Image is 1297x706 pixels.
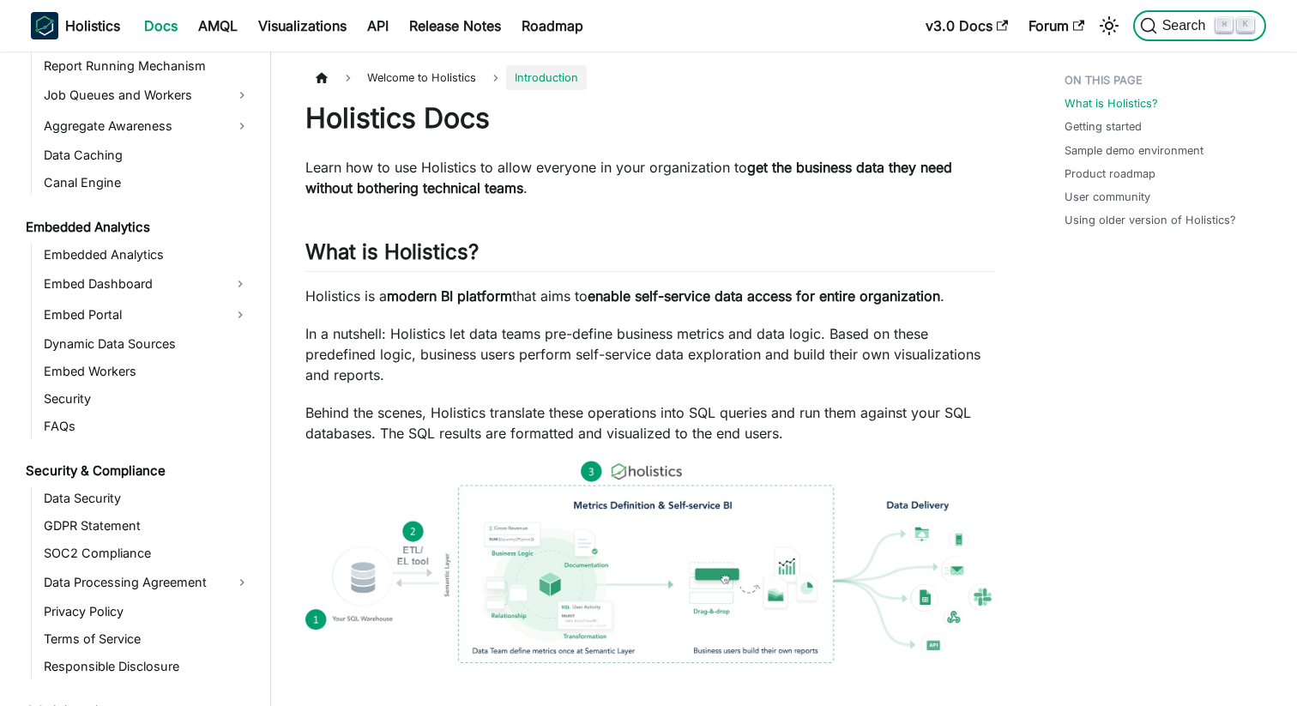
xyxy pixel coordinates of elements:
[915,12,1018,39] a: v3.0 Docs
[305,157,996,198] p: Learn how to use Holistics to allow everyone in your organization to .
[39,270,225,298] a: Embed Dashboard
[39,514,256,538] a: GDPR Statement
[1065,95,1158,112] a: What is Holistics?
[39,414,256,438] a: FAQs
[1065,118,1142,135] a: Getting started
[39,332,256,356] a: Dynamic Data Sources
[39,301,225,329] a: Embed Portal
[39,112,256,140] a: Aggregate Awareness
[225,301,256,329] button: Expand sidebar category 'Embed Portal'
[39,359,256,383] a: Embed Workers
[39,541,256,565] a: SOC2 Compliance
[305,286,996,306] p: Holistics is a that aims to .
[305,239,996,272] h2: What is Holistics?
[65,15,120,36] b: Holistics
[21,459,256,483] a: Security & Compliance
[225,270,256,298] button: Expand sidebar category 'Embed Dashboard'
[31,12,58,39] img: Holistics
[305,65,996,90] nav: Breadcrumbs
[506,65,587,90] span: Introduction
[39,243,256,267] a: Embedded Analytics
[39,600,256,624] a: Privacy Policy
[357,12,399,39] a: API
[188,12,248,39] a: AMQL
[1237,17,1254,33] kbd: K
[21,215,256,239] a: Embedded Analytics
[1065,212,1236,228] a: Using older version of Holistics?
[305,65,338,90] a: Home page
[588,287,940,305] strong: enable self-service data access for entire organization
[31,12,120,39] a: HolisticsHolistics
[1065,166,1155,182] a: Product roadmap
[1216,17,1233,33] kbd: ⌘
[305,323,996,385] p: In a nutshell: Holistics let data teams pre-define business metrics and data logic. Based on thes...
[359,65,485,90] span: Welcome to Holistics
[305,461,996,663] img: How Holistics fits in your Data Stack
[39,171,256,195] a: Canal Engine
[1065,142,1203,159] a: Sample demo environment
[39,627,256,651] a: Terms of Service
[511,12,594,39] a: Roadmap
[387,287,512,305] strong: modern BI platform
[39,81,256,109] a: Job Queues and Workers
[1065,189,1150,205] a: User community
[39,143,256,167] a: Data Caching
[39,387,256,411] a: Security
[1157,18,1216,33] span: Search
[1133,10,1266,41] button: Search (Command+K)
[399,12,511,39] a: Release Notes
[305,101,996,136] h1: Holistics Docs
[1095,12,1123,39] button: Switch between dark and light mode (currently light mode)
[248,12,357,39] a: Visualizations
[39,54,256,78] a: Report Running Mechanism
[39,486,256,510] a: Data Security
[305,402,996,444] p: Behind the scenes, Holistics translate these operations into SQL queries and run them against you...
[14,51,271,706] nav: Docs sidebar
[134,12,188,39] a: Docs
[39,655,256,679] a: Responsible Disclosure
[39,569,256,596] a: Data Processing Agreement
[1018,12,1095,39] a: Forum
